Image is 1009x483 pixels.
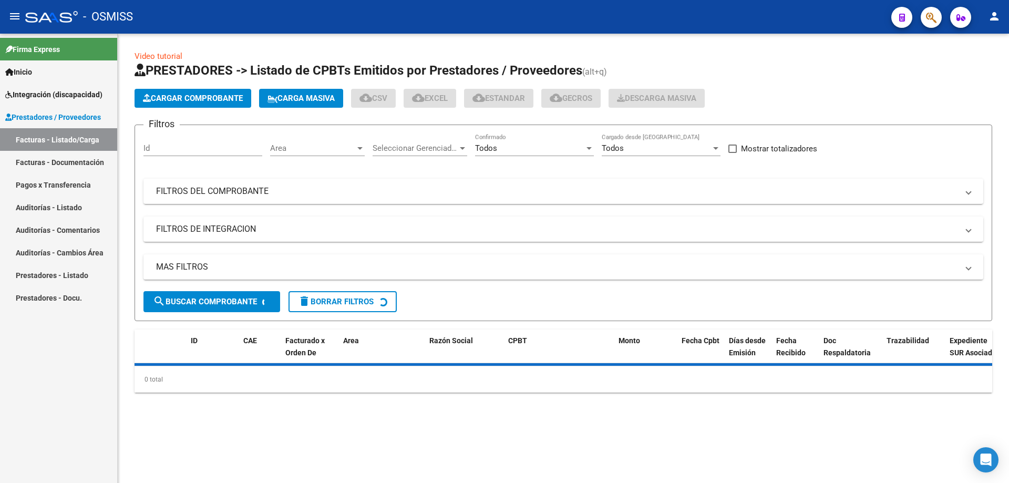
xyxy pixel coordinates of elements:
span: ID [191,336,198,345]
mat-icon: search [153,295,166,307]
span: Todos [602,143,624,153]
mat-expansion-panel-header: MAS FILTROS [143,254,983,280]
button: Gecros [541,89,601,108]
span: Seleccionar Gerenciador [373,143,458,153]
button: EXCEL [404,89,456,108]
span: CSV [359,94,387,103]
button: Estandar [464,89,533,108]
span: Mostrar totalizadores [741,142,817,155]
button: CSV [351,89,396,108]
span: Monto [619,336,640,345]
a: Video tutorial [135,52,182,61]
span: Prestadores / Proveedores [5,111,101,123]
mat-panel-title: FILTROS DEL COMPROBANTE [156,186,958,197]
mat-panel-title: MAS FILTROS [156,261,958,273]
button: Descarga Masiva [609,89,705,108]
button: Buscar Comprobante [143,291,280,312]
datatable-header-cell: Trazabilidad [882,330,945,376]
div: Open Intercom Messenger [973,447,998,472]
mat-icon: delete [298,295,311,307]
datatable-header-cell: Doc Respaldatoria [819,330,882,376]
span: Días desde Emisión [729,336,766,357]
span: Estandar [472,94,525,103]
span: Trazabilidad [887,336,929,345]
button: Cargar Comprobante [135,89,251,108]
mat-icon: cloud_download [359,91,372,104]
span: Buscar Comprobante [153,297,257,306]
h3: Filtros [143,117,180,131]
span: Fecha Cpbt [682,336,719,345]
datatable-header-cell: Area [339,330,410,376]
span: Gecros [550,94,592,103]
span: Razón Social [429,336,473,345]
span: (alt+q) [582,67,607,77]
mat-icon: person [988,10,1001,23]
span: EXCEL [412,94,448,103]
span: Carga Masiva [267,94,335,103]
span: - OSMISS [83,5,133,28]
span: Area [270,143,355,153]
datatable-header-cell: Facturado x Orden De [281,330,339,376]
span: Descarga Masiva [617,94,696,103]
mat-icon: cloud_download [472,91,485,104]
datatable-header-cell: Días desde Emisión [725,330,772,376]
span: Area [343,336,359,345]
button: Carga Masiva [259,89,343,108]
button: Borrar Filtros [289,291,397,312]
span: CPBT [508,336,527,345]
span: Todos [475,143,497,153]
span: PRESTADORES -> Listado de CPBTs Emitidos por Prestadores / Proveedores [135,63,582,78]
datatable-header-cell: Expediente SUR Asociado [945,330,1003,376]
span: Fecha Recibido [776,336,806,357]
span: Expediente SUR Asociado [950,336,996,357]
span: Facturado x Orden De [285,336,325,357]
mat-icon: menu [8,10,21,23]
span: Inicio [5,66,32,78]
datatable-header-cell: Razón Social [425,330,504,376]
mat-expansion-panel-header: FILTROS DE INTEGRACION [143,217,983,242]
span: Doc Respaldatoria [823,336,871,357]
datatable-header-cell: CAE [239,330,281,376]
mat-panel-title: FILTROS DE INTEGRACION [156,223,958,235]
datatable-header-cell: Fecha Recibido [772,330,819,376]
div: 0 total [135,366,992,393]
datatable-header-cell: ID [187,330,239,376]
mat-icon: cloud_download [412,91,425,104]
datatable-header-cell: CPBT [504,330,614,376]
span: CAE [243,336,257,345]
mat-expansion-panel-header: FILTROS DEL COMPROBANTE [143,179,983,204]
app-download-masive: Descarga masiva de comprobantes (adjuntos) [609,89,705,108]
span: Firma Express [5,44,60,55]
datatable-header-cell: Fecha Cpbt [677,330,725,376]
span: Cargar Comprobante [143,94,243,103]
mat-icon: cloud_download [550,91,562,104]
span: Integración (discapacidad) [5,89,102,100]
datatable-header-cell: Monto [614,330,677,376]
span: Borrar Filtros [298,297,374,306]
